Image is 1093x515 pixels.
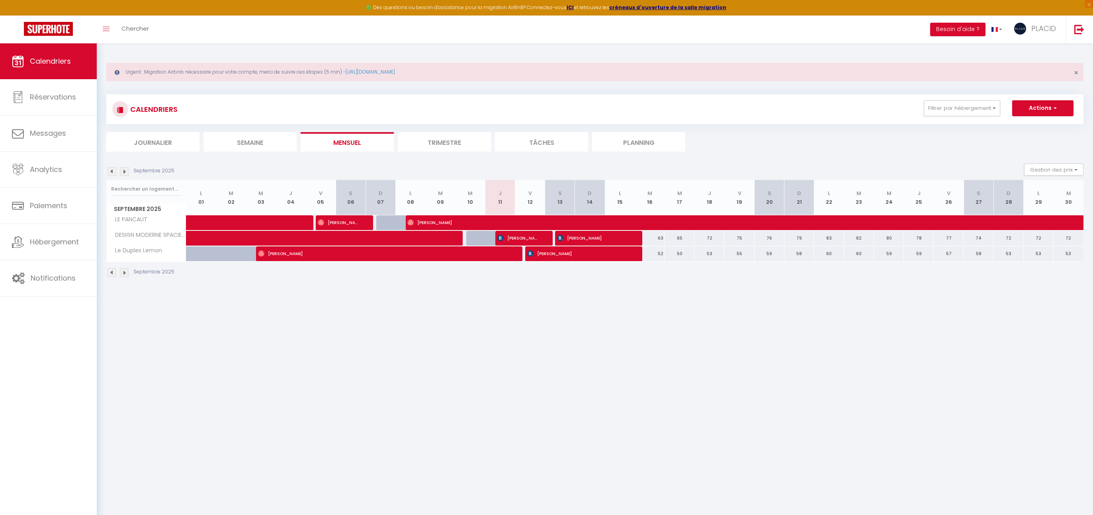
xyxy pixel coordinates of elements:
[844,180,874,215] th: 23
[917,189,921,197] abbr: J
[200,189,202,197] abbr: L
[30,128,66,138] span: Messages
[694,180,724,215] th: 18
[768,189,771,197] abbr: S
[276,180,306,215] th: 04
[1024,180,1054,215] th: 29
[30,92,76,102] span: Réservations
[186,180,216,215] th: 01
[635,246,665,261] div: 52
[258,189,263,197] abbr: M
[635,231,665,246] div: 63
[111,182,182,196] input: Rechercher un logement...
[121,24,149,33] span: Chercher
[515,180,545,215] th: 12
[755,180,784,215] th: 20
[438,189,443,197] abbr: M
[425,180,455,215] th: 09
[108,231,188,240] span: DESIGN MODERNE SPACIEUX
[133,167,174,175] p: Septembre 2025
[528,189,532,197] abbr: V
[964,231,993,246] div: 74
[366,180,395,215] th: 07
[258,246,507,261] span: [PERSON_NAME]
[1037,189,1040,197] abbr: L
[647,189,652,197] abbr: M
[107,203,186,215] span: Septembre 2025
[844,246,874,261] div: 60
[828,189,830,197] abbr: L
[934,231,964,246] div: 77
[527,246,627,261] span: [PERSON_NAME]
[31,273,76,283] span: Notifications
[814,180,844,215] th: 22
[677,189,682,197] abbr: M
[1024,246,1054,261] div: 53
[993,231,1023,246] div: 72
[694,246,724,261] div: 53
[619,189,621,197] abbr: L
[814,231,844,246] div: 83
[1074,68,1078,78] span: ×
[133,268,174,276] p: Septembre 2025
[1024,164,1083,176] button: Gestion des prix
[964,180,993,215] th: 27
[856,189,861,197] abbr: M
[246,180,276,215] th: 03
[904,180,934,215] th: 25
[106,132,199,152] li: Journalier
[755,231,784,246] div: 76
[128,100,178,118] h3: CALENDRIERS
[964,246,993,261] div: 58
[694,231,724,246] div: 72
[784,180,814,215] th: 21
[724,231,754,246] div: 75
[1014,23,1026,35] img: ...
[708,189,711,197] abbr: J
[24,22,73,36] img: Super Booking
[336,180,366,215] th: 06
[665,246,694,261] div: 50
[545,180,575,215] th: 13
[977,189,980,197] abbr: S
[301,132,394,152] li: Mensuel
[106,63,1083,81] div: Urgent : Migration Airbnb nécessaire pour votre compte, merci de suivre ces étapes (5 min) -
[379,189,383,197] abbr: D
[319,189,323,197] abbr: V
[108,246,164,255] span: Le Duplex Lemon
[592,132,685,152] li: Planning
[1031,23,1056,33] span: PLACID
[1074,69,1078,76] button: Close
[605,180,635,215] th: 15
[30,201,67,211] span: Paiements
[398,132,491,152] li: Trimestre
[407,215,993,230] span: [PERSON_NAME]
[349,189,352,197] abbr: S
[904,246,934,261] div: 59
[784,246,814,261] div: 58
[947,189,950,197] abbr: V
[1074,24,1084,34] img: logout
[609,4,726,11] a: créneaux d'ouverture de la salle migration
[588,189,592,197] abbr: D
[814,246,844,261] div: 60
[665,231,694,246] div: 65
[1054,180,1083,215] th: 30
[497,230,537,246] span: [PERSON_NAME]
[1066,189,1071,197] abbr: M
[108,215,149,224] span: LE PANCAUT
[993,180,1023,215] th: 28
[874,180,904,215] th: 24
[567,4,574,11] a: ICI
[930,23,985,36] button: Besoin d'aide ?
[635,180,665,215] th: 16
[844,231,874,246] div: 82
[318,215,358,230] span: [PERSON_NAME]
[887,189,892,197] abbr: M
[216,180,246,215] th: 02
[557,230,627,246] span: [PERSON_NAME]
[665,180,694,215] th: 17
[306,180,336,215] th: 05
